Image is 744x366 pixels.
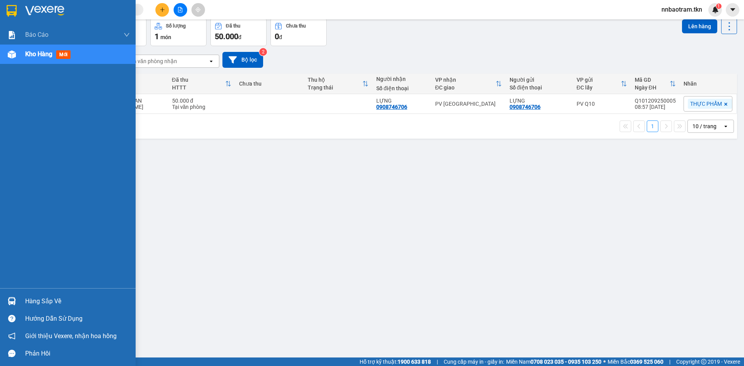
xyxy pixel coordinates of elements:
svg: open [208,58,214,64]
div: LỰNG [376,98,427,104]
div: VP gửi [577,77,621,83]
button: Lên hàng [682,19,717,33]
th: Toggle SortBy [573,74,631,94]
span: đ [279,34,282,40]
div: 50.000 đ [172,98,231,104]
div: 10 / trang [692,122,716,130]
svg: open [723,123,729,129]
span: 1 [717,3,720,9]
span: ⚪️ [603,360,606,363]
span: file-add [177,7,183,12]
span: nnbaotram.tkn [655,5,708,14]
div: Phản hồi [25,348,130,359]
div: Đã thu [226,23,240,29]
div: Chưa thu [286,23,306,29]
button: 1 [647,120,658,132]
div: Hàng sắp về [25,296,130,307]
div: LỰNG [510,98,569,104]
span: Hỗ trợ kỹ thuật: [360,357,431,366]
span: 0 [275,32,279,41]
button: Đã thu50.000đ [210,18,267,46]
span: Miền Bắc [608,357,663,366]
span: notification [8,332,15,340]
span: question-circle [8,315,15,322]
div: PV Q10 [577,101,627,107]
span: 1 [155,32,159,41]
img: icon-new-feature [712,6,719,13]
div: 0908746706 [510,104,541,110]
span: Giới thiệu Vexere, nhận hoa hồng [25,331,117,341]
div: Đã thu [172,77,225,83]
th: Toggle SortBy [631,74,680,94]
div: Mã GD [635,77,670,83]
span: THỰC PHẨM [690,100,722,107]
button: Chưa thu0đ [270,18,327,46]
div: ĐC lấy [577,84,621,91]
button: file-add [174,3,187,17]
div: Số điện thoại [510,84,569,91]
span: Kho hàng [25,50,52,58]
div: Nhãn [684,81,732,87]
div: 08:57 [DATE] [635,104,676,110]
sup: 1 [716,3,722,9]
strong: 0708 023 035 - 0935 103 250 [530,359,601,365]
sup: 2 [259,48,267,56]
span: message [8,350,15,357]
div: Q101209250005 [635,98,676,104]
img: logo-vxr [7,5,17,17]
button: aim [191,3,205,17]
div: Thu hộ [308,77,362,83]
div: 0908746706 [376,104,407,110]
div: Hướng dẫn sử dụng [25,313,130,325]
div: Trạng thái [308,84,362,91]
span: 50.000 [215,32,238,41]
div: Người gửi [510,77,569,83]
div: Ngày ĐH [635,84,670,91]
div: HTTT [172,84,225,91]
img: solution-icon [8,31,16,39]
button: caret-down [726,3,739,17]
div: Chưa thu [239,81,300,87]
span: Miền Nam [506,357,601,366]
span: aim [195,7,201,12]
div: Chọn văn phòng nhận [124,57,177,65]
img: warehouse-icon [8,297,16,305]
span: mới [56,50,71,59]
div: Số điện thoại [376,85,427,91]
button: Bộ lọc [222,52,263,68]
div: VP nhận [435,77,496,83]
span: copyright [701,359,706,364]
button: plus [155,3,169,17]
span: Báo cáo [25,30,48,40]
img: warehouse-icon [8,50,16,58]
span: đ [238,34,241,40]
button: Số lượng1món [150,18,207,46]
span: caret-down [729,6,736,13]
span: | [437,357,438,366]
div: ĐC giao [435,84,496,91]
div: Số lượng [166,23,186,29]
strong: 1900 633 818 [398,359,431,365]
div: Người nhận [376,76,427,82]
th: Toggle SortBy [304,74,372,94]
span: plus [160,7,165,12]
th: Toggle SortBy [431,74,506,94]
span: Cung cấp máy in - giấy in: [444,357,504,366]
span: down [124,32,130,38]
span: món [160,34,171,40]
span: | [669,357,670,366]
div: PV [GEOGRAPHIC_DATA] [435,101,502,107]
div: Tại văn phòng [172,104,231,110]
strong: 0369 525 060 [630,359,663,365]
th: Toggle SortBy [168,74,235,94]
